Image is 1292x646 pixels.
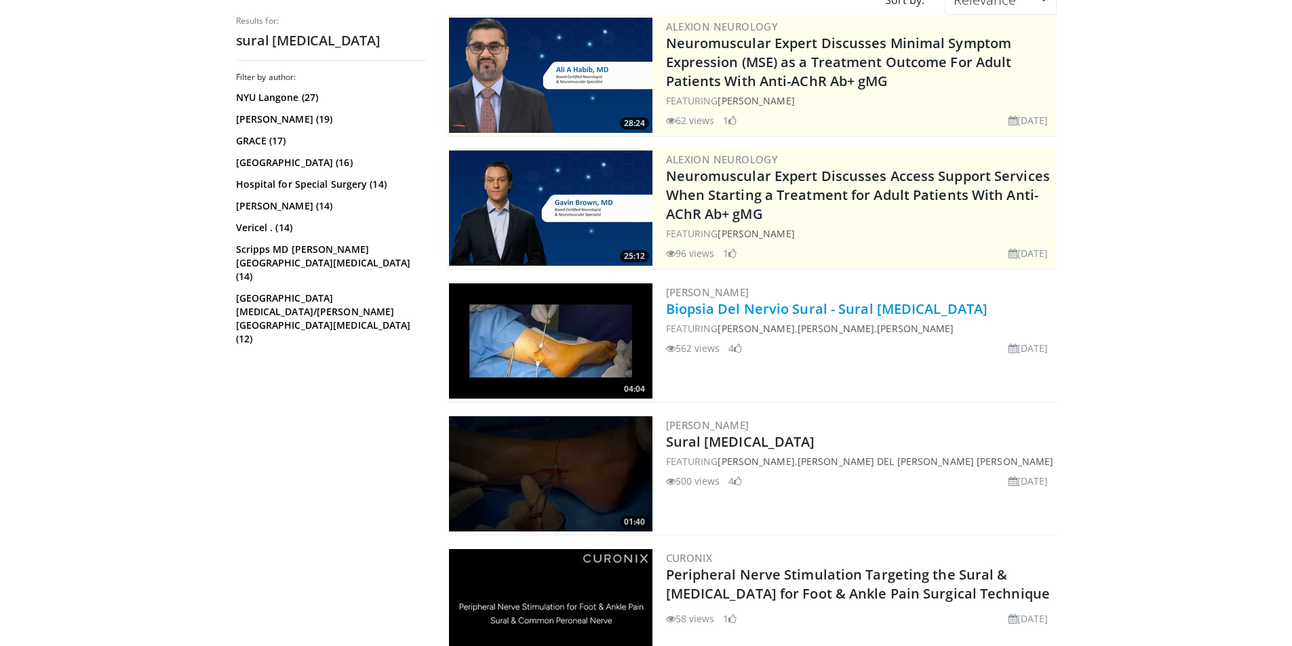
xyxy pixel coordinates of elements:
[666,94,1054,108] div: FEATURING
[236,156,423,169] a: [GEOGRAPHIC_DATA] (16)
[236,91,423,104] a: NYU Langone (27)
[666,113,715,127] li: 62 views
[666,285,749,299] a: [PERSON_NAME]
[666,474,720,488] li: 500 views
[620,516,649,528] span: 01:40
[236,178,423,191] a: Hospital for Special Surgery (14)
[620,250,649,262] span: 25:12
[718,94,794,107] a: [PERSON_NAME]
[666,551,713,565] a: Curonix
[449,18,652,133] a: 28:24
[723,246,737,260] li: 1
[1009,611,1049,626] li: [DATE]
[236,243,423,283] a: Scripps MD [PERSON_NAME][GEOGRAPHIC_DATA][MEDICAL_DATA] (14)
[1009,113,1049,127] li: [DATE]
[449,150,652,266] a: 25:12
[666,226,1054,241] div: FEATURING
[666,565,1051,603] a: Peripheral Nerve Stimulation Targeting the Sural & [MEDICAL_DATA] for Foot & Ankle Pain Surgical ...
[666,246,715,260] li: 96 views
[666,153,779,166] a: Alexion Neurology
[236,291,423,346] a: [GEOGRAPHIC_DATA][MEDICAL_DATA]/[PERSON_NAME][GEOGRAPHIC_DATA][MEDICAL_DATA] (12)
[1009,474,1049,488] li: [DATE]
[798,455,1054,468] a: [PERSON_NAME] Del [PERSON_NAME] [PERSON_NAME]
[666,321,1054,336] div: FEATURING , ,
[666,454,1054,468] div: FEATURING ,
[449,18,652,133] img: c0eaf111-846b-48a5-9ed5-8ae6b43f30ea.png.300x170_q85_crop-smart_upscale.png
[449,283,652,399] img: d23576bf-5390-4b28-9be9-9206125418d9.300x170_q85_crop-smart_upscale.jpg
[236,113,423,126] a: [PERSON_NAME] (19)
[236,134,423,148] a: GRACE (17)
[236,72,426,83] h3: Filter by author:
[877,322,954,335] a: [PERSON_NAME]
[718,322,794,335] a: [PERSON_NAME]
[236,16,426,26] p: Results for:
[449,150,652,266] img: 2b05e332-28e1-4d48-9f23-7cad04c9557c.png.300x170_q85_crop-smart_upscale.jpg
[236,221,423,235] a: Vericel . (14)
[723,113,737,127] li: 1
[666,611,715,626] li: 58 views
[666,300,988,318] a: Biopsia Del Nervio Sural - Sural [MEDICAL_DATA]
[1009,246,1049,260] li: [DATE]
[620,117,649,129] span: 28:24
[236,32,426,49] h2: sural [MEDICAL_DATA]
[666,418,749,432] a: [PERSON_NAME]
[236,199,423,213] a: [PERSON_NAME] (14)
[620,383,649,395] span: 04:04
[798,322,874,335] a: [PERSON_NAME]
[666,341,720,355] li: 562 views
[666,20,779,33] a: Alexion Neurology
[718,227,794,240] a: [PERSON_NAME]
[728,474,742,488] li: 4
[449,416,652,531] img: d5dbe5c7-6dcb-4cee-9171-088ce47a7c71.300x170_q85_crop-smart_upscale.jpg
[449,416,652,531] a: 01:40
[718,455,794,468] a: [PERSON_NAME]
[666,167,1050,223] a: Neuromuscular Expert Discusses Access Support Services When Starting a Treatment for Adult Patien...
[723,611,737,626] li: 1
[728,341,742,355] li: 4
[449,283,652,399] a: 04:04
[1009,341,1049,355] li: [DATE]
[666,432,815,451] a: Sural [MEDICAL_DATA]
[666,34,1012,90] a: Neuromuscular Expert Discusses Minimal Symptom Expression (MSE) as a Treatment Outcome For Adult ...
